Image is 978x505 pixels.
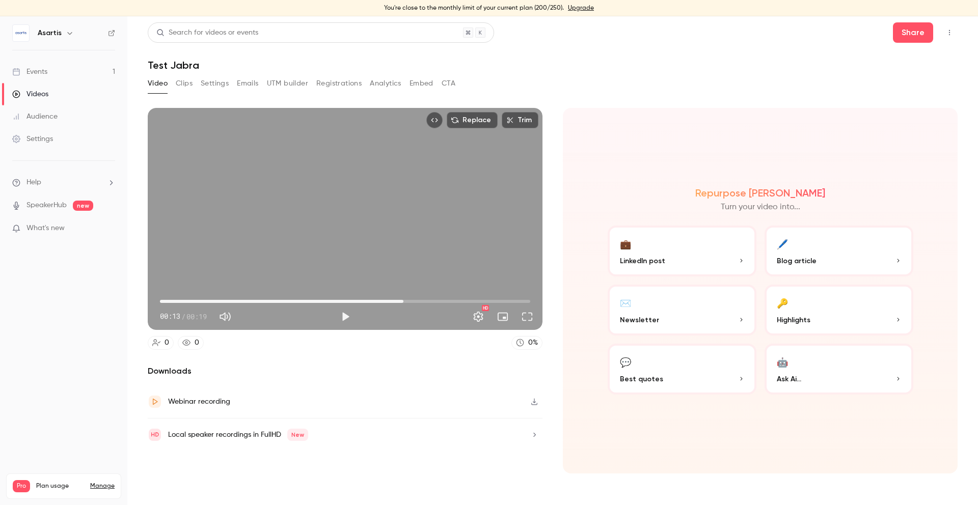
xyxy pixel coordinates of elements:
[941,24,958,41] button: Top Bar Actions
[608,285,756,335] button: ✉️Newsletter
[620,236,631,251] div: 💼
[511,336,542,350] a: 0%
[168,396,230,408] div: Webinar recording
[38,28,62,38] h6: Asartis
[148,75,168,92] button: Video
[215,306,235,327] button: Mute
[176,75,193,92] button: Clips
[287,429,308,441] span: New
[620,295,631,311] div: ✉️
[148,365,542,377] h2: Downloads
[620,374,663,384] span: Best quotes
[777,236,788,251] div: 🖊️
[13,480,30,492] span: Pro
[12,111,58,122] div: Audience
[181,311,185,322] span: /
[186,311,207,322] span: 00:19
[447,112,498,128] button: Replace
[103,224,115,233] iframe: Noticeable Trigger
[237,75,258,92] button: Emails
[73,201,93,211] span: new
[608,344,756,395] button: 💬Best quotes
[12,177,115,188] li: help-dropdown-opener
[777,354,788,370] div: 🤖
[695,187,825,199] h2: Repurpose [PERSON_NAME]
[36,482,84,490] span: Plan usage
[502,112,538,128] button: Trim
[201,75,229,92] button: Settings
[148,336,174,350] a: 0
[765,285,913,335] button: 🔑Highlights
[517,306,537,327] button: Full screen
[620,354,631,370] div: 💬
[160,311,207,322] div: 00:13
[410,75,433,92] button: Embed
[426,112,443,128] button: Embed video
[765,344,913,395] button: 🤖Ask Ai...
[26,200,67,211] a: SpeakerHub
[160,311,180,322] span: 00:13
[316,75,362,92] button: Registrations
[777,295,788,311] div: 🔑
[335,306,356,327] button: Play
[620,315,659,325] span: Newsletter
[893,22,933,43] button: Share
[90,482,115,490] a: Manage
[721,201,800,213] p: Turn your video into...
[528,338,538,348] div: 0 %
[777,315,810,325] span: Highlights
[13,25,29,41] img: Asartis
[178,336,204,350] a: 0
[156,27,258,38] div: Search for videos or events
[165,338,169,348] div: 0
[267,75,308,92] button: UTM builder
[148,59,958,71] h1: Test Jabra
[468,306,488,327] button: Settings
[370,75,401,92] button: Analytics
[442,75,455,92] button: CTA
[493,306,513,327] button: Turn on miniplayer
[12,134,53,144] div: Settings
[608,226,756,276] button: 💼LinkedIn post
[482,305,489,311] div: HD
[26,177,41,188] span: Help
[195,338,199,348] div: 0
[168,429,308,441] div: Local speaker recordings in FullHD
[765,226,913,276] button: 🖊️Blog article
[777,374,801,384] span: Ask Ai...
[777,256,817,266] span: Blog article
[26,223,65,234] span: What's new
[12,89,48,99] div: Videos
[12,67,47,77] div: Events
[620,256,665,266] span: LinkedIn post
[568,4,594,12] a: Upgrade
